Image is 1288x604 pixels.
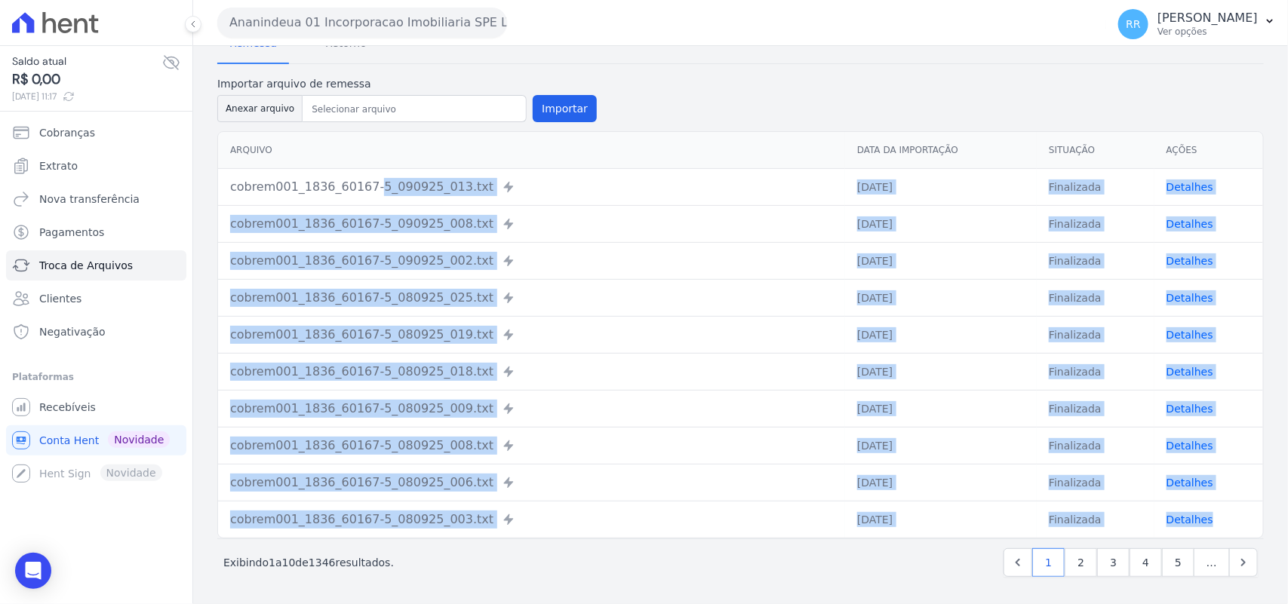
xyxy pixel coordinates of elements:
[1167,514,1213,526] a: Detalhes
[1004,548,1032,577] a: Previous
[217,8,507,38] button: Ananindeua 01 Incorporacao Imobiliaria SPE LTDA
[845,464,1037,501] td: [DATE]
[12,368,180,386] div: Plataformas
[1106,3,1288,45] button: RR [PERSON_NAME] Ver opções
[6,118,186,148] a: Cobranças
[269,556,275,569] span: 1
[6,392,186,422] a: Recebíveis
[12,69,162,90] span: R$ 0,00
[230,326,833,344] div: cobrem001_1836_60167-5_080925_019.txt
[1167,329,1213,341] a: Detalhes
[230,252,833,270] div: cobrem001_1836_60167-5_090925_002.txt
[845,205,1037,242] td: [DATE]
[1167,292,1213,304] a: Detalhes
[1167,181,1213,193] a: Detalhes
[1167,403,1213,415] a: Detalhes
[217,76,597,92] label: Importar arquivo de remessa
[39,258,133,273] span: Troca de Arquivos
[6,284,186,314] a: Clientes
[1037,316,1154,353] td: Finalizada
[1037,279,1154,316] td: Finalizada
[39,400,96,415] span: Recebíveis
[845,427,1037,464] td: [DATE]
[6,317,186,347] a: Negativação
[1157,26,1258,38] p: Ver opções
[1167,366,1213,378] a: Detalhes
[6,250,186,281] a: Troca de Arquivos
[230,363,833,381] div: cobrem001_1836_60167-5_080925_018.txt
[1162,548,1194,577] a: 5
[39,433,99,448] span: Conta Hent
[39,225,104,240] span: Pagamentos
[1037,205,1154,242] td: Finalizada
[230,510,833,529] div: cobrem001_1836_60167-5_080925_003.txt
[230,400,833,418] div: cobrem001_1836_60167-5_080925_009.txt
[39,324,106,339] span: Negativação
[39,125,95,140] span: Cobranças
[1167,440,1213,452] a: Detalhes
[39,291,81,306] span: Clientes
[845,242,1037,279] td: [DATE]
[845,132,1037,169] th: Data da Importação
[6,184,186,214] a: Nova transferência
[39,158,78,173] span: Extrato
[306,100,523,118] input: Selecionar arquivo
[223,555,394,570] p: Exibindo a de resultados.
[1194,548,1230,577] span: …
[6,151,186,181] a: Extrato
[533,95,597,122] button: Importar
[1229,548,1258,577] a: Next
[1037,132,1154,169] th: Situação
[1037,242,1154,279] td: Finalizada
[230,215,833,233] div: cobrem001_1836_60167-5_090925_008.txt
[217,95,303,122] button: Anexar arquivo
[1037,427,1154,464] td: Finalizada
[1037,353,1154,390] td: Finalizada
[845,390,1037,427] td: [DATE]
[1167,477,1213,489] a: Detalhes
[1167,255,1213,267] a: Detalhes
[845,353,1037,390] td: [DATE]
[1154,132,1263,169] th: Ações
[1037,390,1154,427] td: Finalizada
[845,501,1037,538] td: [DATE]
[1065,548,1097,577] a: 2
[1157,11,1258,26] p: [PERSON_NAME]
[1130,548,1162,577] a: 4
[1167,218,1213,230] a: Detalhes
[6,217,186,247] a: Pagamentos
[1126,19,1140,29] span: RR
[309,556,336,569] span: 1346
[39,192,140,207] span: Nova transferência
[230,474,833,492] div: cobrem001_1836_60167-5_080925_006.txt
[1032,548,1065,577] a: 1
[1037,501,1154,538] td: Finalizada
[230,289,833,307] div: cobrem001_1836_60167-5_080925_025.txt
[15,553,51,589] div: Open Intercom Messenger
[1037,168,1154,205] td: Finalizada
[230,178,833,196] div: cobrem001_1836_60167-5_090925_013.txt
[845,168,1037,205] td: [DATE]
[12,54,162,69] span: Saldo atual
[230,437,833,455] div: cobrem001_1836_60167-5_080925_008.txt
[845,279,1037,316] td: [DATE]
[218,132,845,169] th: Arquivo
[12,118,180,489] nav: Sidebar
[282,556,296,569] span: 10
[108,431,170,448] span: Novidade
[1037,464,1154,501] td: Finalizada
[12,90,162,103] span: [DATE] 11:17
[1097,548,1130,577] a: 3
[845,316,1037,353] td: [DATE]
[6,425,186,455] a: Conta Hent Novidade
